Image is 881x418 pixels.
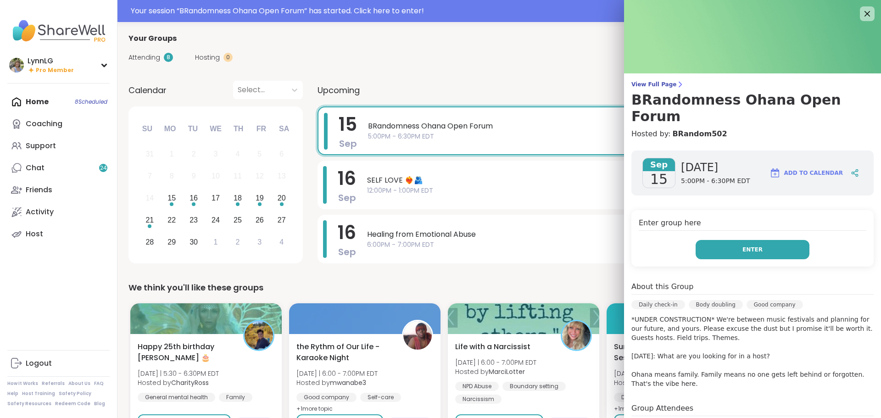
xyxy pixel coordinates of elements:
[742,245,763,254] span: Enter
[26,141,56,151] div: Support
[272,210,291,230] div: Choose Saturday, September 27th, 2025
[26,185,52,195] div: Friends
[228,232,248,252] div: Choose Thursday, October 2nd, 2025
[234,170,242,182] div: 11
[214,148,218,160] div: 3
[22,390,55,397] a: Host Training
[338,166,356,191] span: 16
[272,145,291,164] div: Not available Saturday, September 6th, 2025
[562,321,591,350] img: MarciLotter
[206,167,226,186] div: Not available Wednesday, September 10th, 2025
[42,380,65,387] a: Referrals
[368,132,853,141] span: 5:00PM - 6:30PM EDT
[631,128,874,139] h4: Hosted by:
[26,229,43,239] div: Host
[360,393,401,402] div: Self-care
[140,189,160,208] div: Not available Sunday, September 14th, 2025
[250,145,269,164] div: Not available Friday, September 5th, 2025
[190,192,198,204] div: 16
[139,143,292,253] div: month 2025-09
[502,382,566,391] div: Boundary setting
[455,358,536,367] span: [DATE] | 6:00 - 7:00PM EDT
[184,145,204,164] div: Not available Tuesday, September 2nd, 2025
[138,341,233,363] span: Happy 25th birthday [PERSON_NAME] 🎂
[190,214,198,226] div: 23
[256,192,264,204] div: 19
[170,148,174,160] div: 1
[234,192,242,204] div: 18
[100,164,107,172] span: 24
[672,128,727,139] a: BRandom502
[7,179,110,201] a: Friends
[26,163,45,173] div: Chat
[206,232,226,252] div: Choose Wednesday, October 1st, 2025
[631,281,693,292] h4: About this Group
[190,236,198,248] div: 30
[140,232,160,252] div: Choose Sunday, September 28th, 2025
[212,170,220,182] div: 10
[7,135,110,157] a: Support
[272,189,291,208] div: Choose Saturday, September 20th, 2025
[7,390,18,397] a: Help
[256,214,264,226] div: 26
[339,137,357,150] span: Sep
[339,111,357,137] span: 15
[489,367,525,376] b: MarciLotter
[278,170,286,182] div: 13
[145,214,154,226] div: 21
[251,119,271,139] div: Fr
[223,53,233,62] div: 0
[184,189,204,208] div: Choose Tuesday, September 16th, 2025
[167,214,176,226] div: 22
[55,401,90,407] a: Redeem Code
[228,167,248,186] div: Not available Thursday, September 11th, 2025
[278,214,286,226] div: 27
[26,358,52,368] div: Logout
[7,401,51,407] a: Safety Resources
[26,207,54,217] div: Activity
[614,393,669,402] div: Daily check-in
[631,81,874,88] span: View Full Page
[338,245,356,258] span: Sep
[631,315,874,388] p: *UNDER CONSTRUCTION* We're between music festivals and planning for our future, and yours. Please...
[229,119,249,139] div: Th
[455,367,536,376] span: Hosted by
[296,341,392,363] span: the Rythm of Our Life - Karaoke Night
[455,395,502,404] div: Narcissism
[274,119,294,139] div: Sa
[631,403,874,416] h4: Group Attendees
[272,167,291,186] div: Not available Saturday, September 13th, 2025
[162,145,182,164] div: Not available Monday, September 1st, 2025
[138,393,215,402] div: General mental health
[338,220,356,245] span: 16
[162,189,182,208] div: Choose Monday, September 15th, 2025
[643,158,675,171] span: Sep
[228,210,248,230] div: Choose Thursday, September 25th, 2025
[272,232,291,252] div: Choose Saturday, October 4th, 2025
[162,167,182,186] div: Not available Monday, September 8th, 2025
[171,378,209,387] b: CharityRoss
[140,210,160,230] div: Choose Sunday, September 21st, 2025
[614,378,695,387] span: Hosted by
[184,167,204,186] div: Not available Tuesday, September 9th, 2025
[631,92,874,125] h3: BRandomness Ohana Open Forum
[257,236,262,248] div: 3
[765,162,847,184] button: Add to Calendar
[650,171,668,188] span: 15
[631,81,874,125] a: View Full PageBRandomness Ohana Open Forum
[279,236,284,248] div: 4
[206,145,226,164] div: Not available Wednesday, September 3rd, 2025
[250,189,269,208] div: Choose Friday, September 19th, 2025
[7,352,110,374] a: Logout
[128,84,167,96] span: Calendar
[195,53,220,62] span: Hosting
[245,321,273,350] img: CharityRoss
[138,378,219,387] span: Hosted by
[214,236,218,248] div: 1
[162,210,182,230] div: Choose Monday, September 22nd, 2025
[256,170,264,182] div: 12
[689,300,743,309] div: Body doubling
[28,56,74,66] div: LynnLG
[59,390,91,397] a: Safety Policy
[338,191,356,204] span: Sep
